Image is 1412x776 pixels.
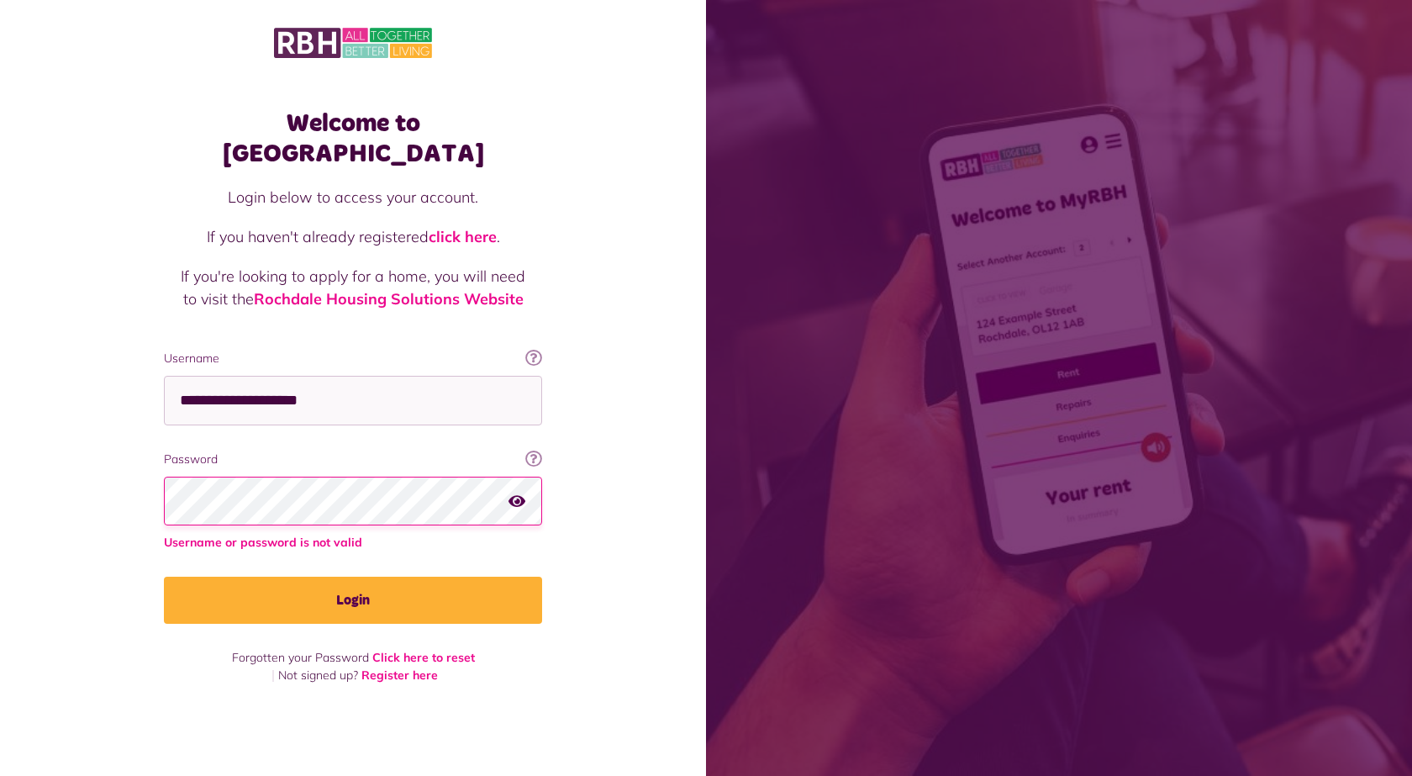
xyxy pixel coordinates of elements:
[274,25,432,61] img: MyRBH
[429,227,497,246] a: click here
[254,289,524,309] a: Rochdale Housing Solutions Website
[278,668,358,683] span: Not signed up?
[164,350,542,367] label: Username
[181,225,525,248] p: If you haven't already registered .
[181,186,525,209] p: Login below to access your account.
[232,650,369,665] span: Forgotten your Password
[164,451,542,468] label: Password
[372,650,475,665] a: Click here to reset
[181,265,525,310] p: If you're looking to apply for a home, you will need to visit the
[164,577,542,624] button: Login
[164,108,542,169] h1: Welcome to [GEOGRAPHIC_DATA]
[164,534,542,552] span: Username or password is not valid
[361,668,438,683] a: Register here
